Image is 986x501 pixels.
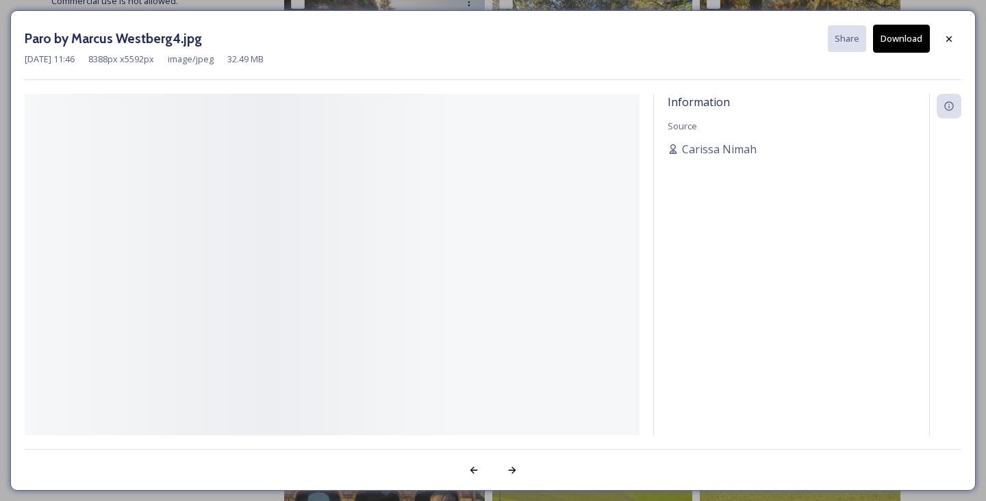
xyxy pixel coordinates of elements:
[668,120,697,132] span: Source
[168,53,214,66] span: image/jpeg
[682,141,757,157] span: Carissa Nimah
[25,29,202,49] h3: Paro by Marcus Westberg4.jpg
[873,25,930,53] button: Download
[668,94,730,110] span: Information
[227,53,264,66] span: 32.49 MB
[25,53,75,66] span: [DATE] 11:46
[828,25,866,52] button: Share
[88,53,154,66] span: 8388 px x 5592 px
